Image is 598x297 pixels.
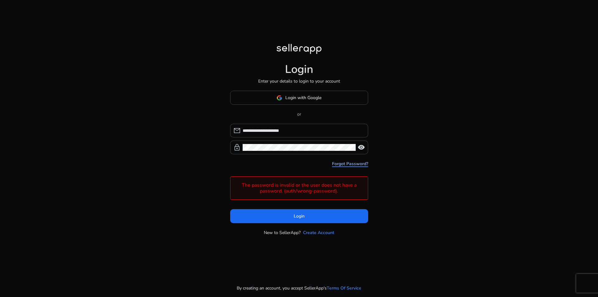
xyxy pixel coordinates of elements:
button: Login [230,209,368,223]
a: Terms Of Service [327,285,361,291]
a: Create Account [303,229,334,236]
h4: The password is invalid or the user does not have a password. (auth/wrong-password). [234,182,365,194]
a: Forgot Password? [332,160,368,167]
span: Login [294,213,305,219]
span: Login with Google [285,94,321,101]
h1: Login [285,63,313,76]
p: Enter your details to login to your account [258,78,340,84]
p: New to SellerApp? [264,229,301,236]
span: visibility [358,144,365,151]
img: google-logo.svg [277,95,282,101]
p: or [230,111,368,117]
button: Login with Google [230,91,368,105]
span: lock [233,144,241,151]
span: mail [233,127,241,134]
